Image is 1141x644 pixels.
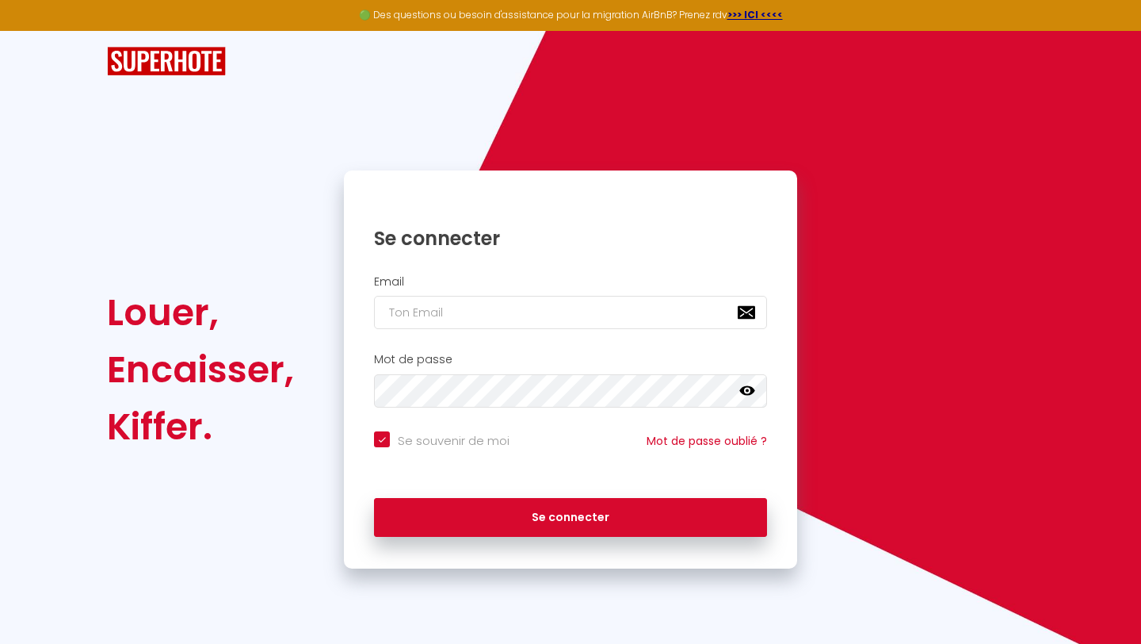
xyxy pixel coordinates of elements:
[374,275,767,289] h2: Email
[374,353,767,366] h2: Mot de passe
[107,398,294,455] div: Kiffer.
[374,226,767,251] h1: Se connecter
[107,47,226,76] img: SuperHote logo
[727,8,783,21] a: >>> ICI <<<<
[647,433,767,449] a: Mot de passe oublié ?
[107,341,294,398] div: Encaisser,
[107,284,294,341] div: Louer,
[374,296,767,329] input: Ton Email
[374,498,767,538] button: Se connecter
